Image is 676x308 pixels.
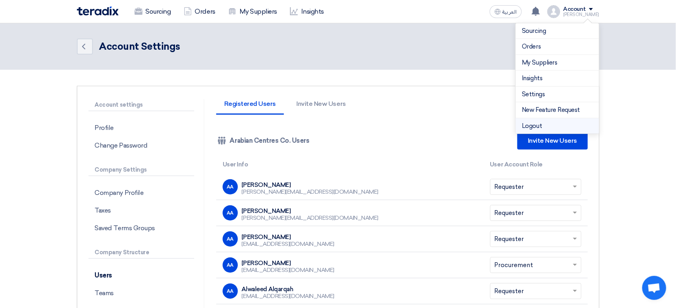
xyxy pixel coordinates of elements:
[216,136,310,146] div: Arabian Centres Co. Users
[89,99,194,111] p: Account settings
[89,164,194,176] p: Company Settings
[503,9,517,15] span: العربية
[242,293,335,300] div: [EMAIL_ADDRESS][DOMAIN_NAME]
[128,3,177,20] a: Sourcing
[89,202,194,219] p: Taxes
[216,101,284,115] li: Registered Users
[242,241,335,248] div: [EMAIL_ADDRESS][DOMAIN_NAME]
[522,105,593,115] a: New Feature Request
[223,284,238,299] div: AA
[89,267,194,284] p: Users
[522,74,593,83] a: Insights
[89,119,194,137] p: Profile
[242,188,378,196] div: [PERSON_NAME][EMAIL_ADDRESS][DOMAIN_NAME]
[284,3,330,20] a: Insights
[522,90,593,99] a: Settings
[223,257,238,273] div: AA
[223,231,238,247] div: AA
[216,155,484,174] th: User Info
[547,5,560,18] img: profile_test.png
[89,219,194,237] p: Saved Terms Groups
[223,179,238,195] div: AA
[242,233,335,241] div: [PERSON_NAME]
[563,6,586,13] div: Account
[242,267,335,274] div: [EMAIL_ADDRESS][DOMAIN_NAME]
[522,58,593,67] a: My Suppliers
[89,184,194,202] p: Company Profile
[77,6,119,16] img: Teradix logo
[89,137,194,154] p: Change Password
[242,215,378,222] div: [PERSON_NAME][EMAIL_ADDRESS][DOMAIN_NAME]
[89,247,194,259] p: Company Structure
[522,26,593,36] a: Sourcing
[563,12,600,17] div: [PERSON_NAME]
[516,118,599,134] li: Logout
[242,259,335,267] div: [PERSON_NAME]
[642,276,666,300] a: Open chat
[222,3,284,20] a: My Suppliers
[177,3,222,20] a: Orders
[522,42,593,51] a: Orders
[490,5,522,18] button: العربية
[99,39,180,54] div: Account Settings
[289,101,354,115] li: Invite New Users
[242,207,378,215] div: [PERSON_NAME]
[89,284,194,302] p: Teams
[517,132,587,150] a: Invite New Users
[242,286,335,293] div: Alwaleed Alqarqah
[242,181,378,188] div: [PERSON_NAME]
[223,205,238,221] div: AA
[484,155,588,174] th: User Account Role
